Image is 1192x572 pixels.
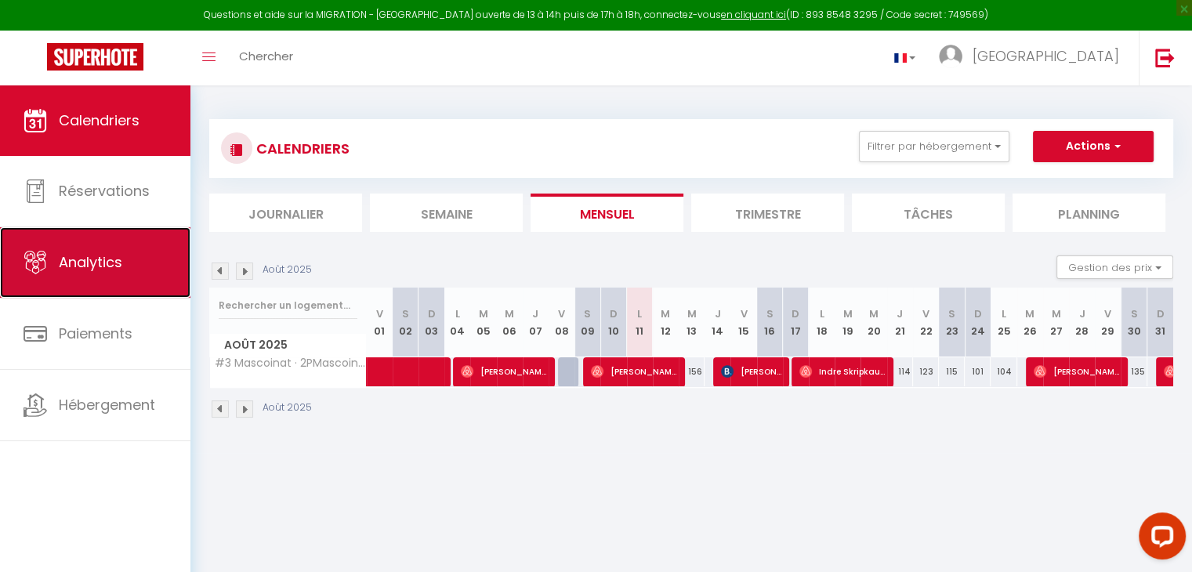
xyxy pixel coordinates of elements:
[939,288,965,357] th: 23
[1155,48,1175,67] img: logout
[913,357,939,386] div: 123
[679,288,705,357] th: 13
[869,306,879,321] abbr: M
[610,306,618,321] abbr: D
[1130,306,1137,321] abbr: S
[691,194,844,232] li: Trimestre
[263,400,312,415] p: Août 2025
[965,288,991,357] th: 24
[687,306,697,321] abbr: M
[927,31,1139,85] a: ... [GEOGRAPHIC_DATA]
[370,194,523,232] li: Semaine
[679,357,705,386] div: 156
[239,48,293,64] span: Chercher
[59,252,122,272] span: Analytics
[835,288,860,357] th: 19
[852,194,1005,232] li: Tâches
[973,46,1119,66] span: [GEOGRAPHIC_DATA]
[227,31,305,85] a: Chercher
[418,288,444,357] th: 03
[820,306,824,321] abbr: L
[1033,131,1154,162] button: Actions
[1095,288,1121,357] th: 29
[1069,288,1095,357] th: 28
[859,131,1009,162] button: Filtrer par hébergement
[1147,288,1173,357] th: 31
[402,306,409,321] abbr: S
[799,357,886,386] span: Indre Skripkauskaite
[47,43,143,71] img: Super Booking
[479,306,488,321] abbr: M
[1121,288,1147,357] th: 30
[532,306,538,321] abbr: J
[948,306,955,321] abbr: S
[627,288,653,357] th: 11
[887,357,913,386] div: 114
[939,45,962,68] img: ...
[1025,306,1034,321] abbr: M
[637,306,642,321] abbr: L
[1017,288,1043,357] th: 26
[600,288,626,357] th: 10
[252,131,350,166] h3: CALENDRIERS
[705,288,730,357] th: 14
[721,357,781,386] span: [PERSON_NAME]
[1051,306,1060,321] abbr: M
[715,306,721,321] abbr: J
[730,288,756,357] th: 15
[653,288,679,357] th: 12
[757,288,783,357] th: 16
[219,291,357,320] input: Rechercher un logement...
[792,306,799,321] abbr: D
[263,262,312,277] p: Août 2025
[444,288,470,357] th: 04
[59,324,132,343] span: Paiements
[531,194,683,232] li: Mensuel
[922,306,929,321] abbr: V
[428,306,436,321] abbr: D
[470,288,496,357] th: 05
[1013,194,1165,232] li: Planning
[1121,357,1147,386] div: 135
[1043,288,1069,357] th: 27
[809,288,835,357] th: 18
[887,288,913,357] th: 21
[766,306,774,321] abbr: S
[783,288,809,357] th: 17
[574,288,600,357] th: 09
[591,357,677,386] span: [PERSON_NAME]
[59,181,150,201] span: Réservations
[210,334,366,357] span: Août 2025
[393,288,418,357] th: 02
[367,288,393,357] th: 01
[549,288,574,357] th: 08
[584,306,591,321] abbr: S
[897,306,903,321] abbr: J
[209,194,362,232] li: Journalier
[1079,306,1085,321] abbr: J
[991,288,1016,357] th: 25
[721,8,786,21] a: en cliquant ici
[1056,255,1173,279] button: Gestion des prix
[1034,357,1120,386] span: [PERSON_NAME]
[860,288,886,357] th: 20
[376,306,383,321] abbr: V
[1157,306,1165,321] abbr: D
[740,306,747,321] abbr: V
[505,306,514,321] abbr: M
[523,288,549,357] th: 07
[843,306,853,321] abbr: M
[212,357,369,369] span: #3 Mascoinat · 2PMascoinat [GEOGRAPHIC_DATA],proche plage/[GEOGRAPHIC_DATA]
[991,357,1016,386] div: 104
[939,357,965,386] div: 115
[558,306,565,321] abbr: V
[974,306,982,321] abbr: D
[661,306,670,321] abbr: M
[461,357,547,386] span: [PERSON_NAME]
[1126,506,1192,572] iframe: LiveChat chat widget
[497,288,523,357] th: 06
[913,288,939,357] th: 22
[1104,306,1111,321] abbr: V
[59,395,155,415] span: Hébergement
